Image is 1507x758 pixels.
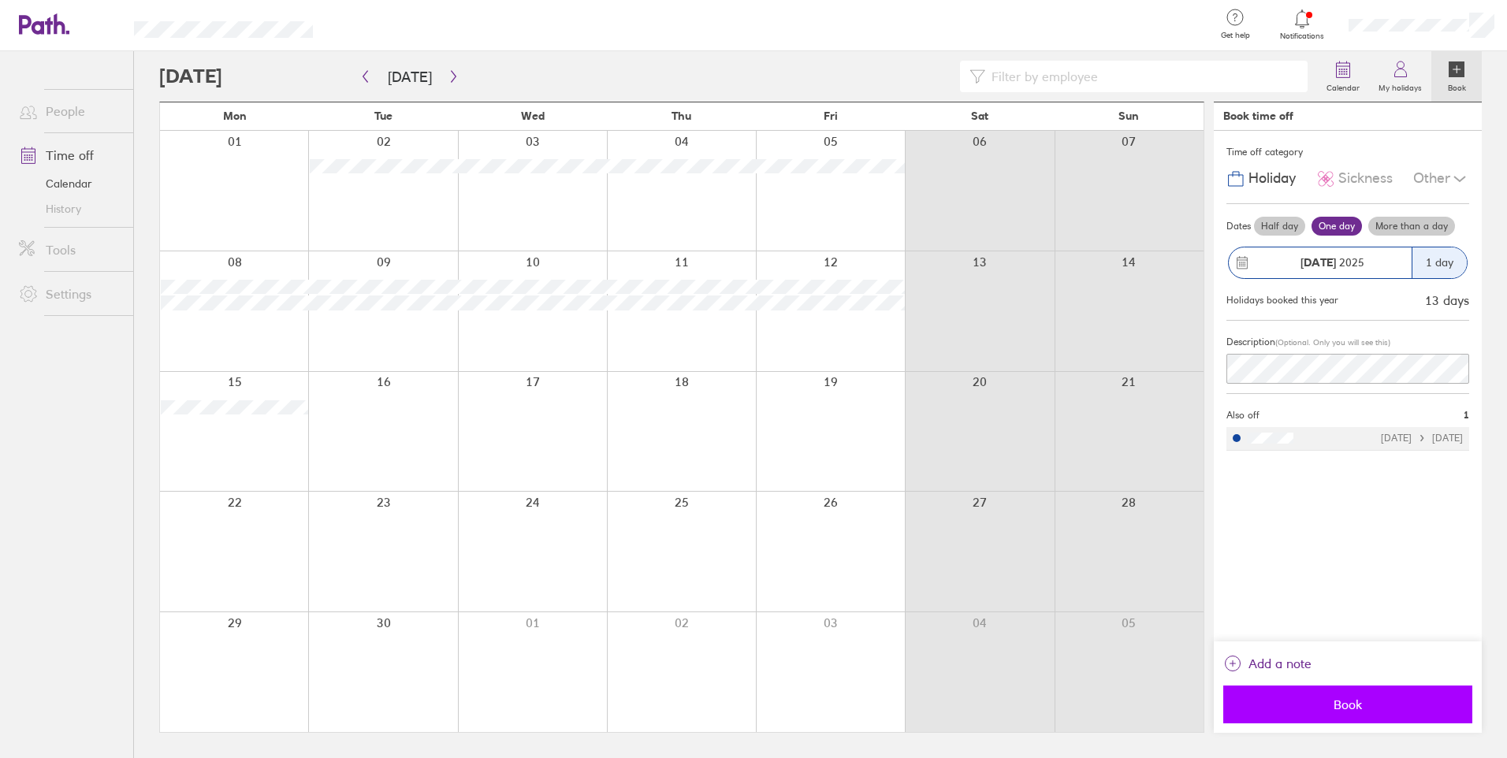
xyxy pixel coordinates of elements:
[1431,51,1482,102] a: Book
[971,110,988,122] span: Sat
[985,61,1298,91] input: Filter by employee
[6,234,133,266] a: Tools
[1226,221,1251,232] span: Dates
[375,64,445,90] button: [DATE]
[1226,239,1469,287] button: [DATE] 20251 day
[1381,433,1463,444] div: [DATE] [DATE]
[824,110,838,122] span: Fri
[1118,110,1139,122] span: Sun
[1464,410,1469,421] span: 1
[521,110,545,122] span: Wed
[6,278,133,310] a: Settings
[1317,51,1369,102] a: Calendar
[1223,651,1312,676] button: Add a note
[1300,256,1364,269] span: 2025
[1338,170,1393,187] span: Sickness
[6,196,133,221] a: History
[672,110,691,122] span: Thu
[1317,79,1369,93] label: Calendar
[1210,31,1261,40] span: Get help
[1438,79,1475,93] label: Book
[6,95,133,127] a: People
[374,110,393,122] span: Tue
[1369,79,1431,93] label: My holidays
[1248,170,1296,187] span: Holiday
[1275,337,1390,347] span: (Optional. Only you will see this)
[1223,686,1472,723] button: Book
[1254,217,1305,236] label: Half day
[1412,247,1467,278] div: 1 day
[1226,410,1260,421] span: Also off
[1226,295,1338,306] div: Holidays booked this year
[1312,217,1362,236] label: One day
[1248,651,1312,676] span: Add a note
[1300,255,1336,269] strong: [DATE]
[1277,8,1328,41] a: Notifications
[1425,293,1469,307] div: 13 days
[6,139,133,171] a: Time off
[1223,110,1293,122] div: Book time off
[1277,32,1328,41] span: Notifications
[6,171,133,196] a: Calendar
[1234,697,1461,712] span: Book
[1413,164,1469,194] div: Other
[1226,140,1469,164] div: Time off category
[1368,217,1455,236] label: More than a day
[1226,336,1275,347] span: Description
[223,110,247,122] span: Mon
[1369,51,1431,102] a: My holidays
